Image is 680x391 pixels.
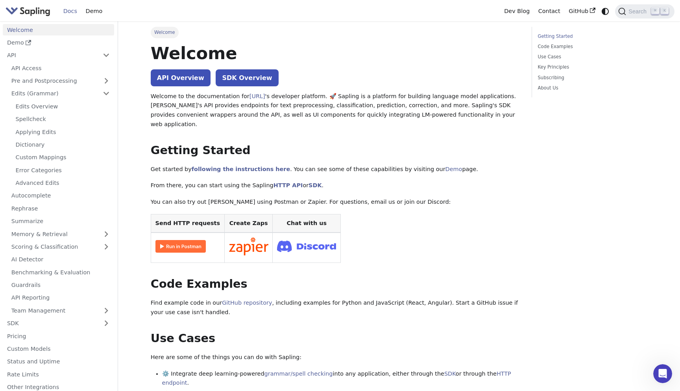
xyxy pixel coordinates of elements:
a: SDK [444,371,456,377]
kbd: ⌘ [651,7,659,15]
span: Search [626,8,651,15]
a: Rate Limits [3,369,114,380]
a: Custom Mappings [11,152,114,163]
img: Join Discord [277,238,336,254]
a: Sapling.ai [6,6,53,17]
a: Scoring & Classification [7,241,114,253]
a: SDK [3,318,98,329]
button: Switch between dark and light mode (currently system mode) [600,6,611,17]
a: SDK Overview [216,69,278,86]
p: Find example code in our , including examples for Python and JavaScript (React, Angular). Start a... [151,298,521,317]
a: GitHub [564,5,599,17]
a: Rephrase [7,203,114,214]
a: HTTP endpoint [162,371,511,386]
p: You can also try out [PERSON_NAME] using Postman or Zapier. For questions, email us or join our D... [151,197,521,207]
a: API Access [7,62,114,74]
a: HTTP API [273,182,303,188]
img: Run in Postman [155,240,206,253]
a: Subscribing [538,74,645,82]
h2: Use Cases [151,331,521,346]
a: Autocomplete [7,190,114,201]
button: Expand sidebar category 'SDK' [98,318,114,329]
a: Docs [59,5,81,17]
a: Contact [534,5,565,17]
th: Send HTTP requests [151,214,224,233]
p: From there, you can start using the Sapling or . [151,181,521,190]
a: Code Examples [538,43,645,50]
img: Connect in Zapier [229,237,268,255]
a: Memory & Retrieval [7,228,114,240]
a: Guardrails [7,279,114,291]
a: Benchmarking & Evaluation [7,266,114,278]
button: Collapse sidebar category 'API' [98,50,114,61]
a: Error Categories [11,164,114,176]
p: Here are some of the things you can do with Sapling: [151,353,521,362]
a: Pre and Postprocessing [7,75,114,87]
th: Chat with us [273,214,341,233]
p: Welcome to the documentation for 's developer platform. 🚀 Sapling is a platform for building lang... [151,92,521,129]
a: API Reporting [7,292,114,303]
a: AI Detector [7,254,114,265]
a: API Overview [151,69,211,86]
li: ⚙️ Integrate deep learning-powered into any application, either through the or through the . [162,369,521,388]
a: Key Principles [538,63,645,71]
a: Custom Models [3,343,114,355]
a: Advanced Edits [11,177,114,189]
h1: Welcome [151,43,521,64]
th: Create Zaps [224,214,273,233]
a: Use Cases [538,53,645,61]
a: Demo [445,166,462,172]
kbd: K [661,7,669,15]
a: Demo [81,5,107,17]
a: Edits (Grammar) [7,88,114,99]
a: Dictionary [11,139,114,151]
a: Status and Uptime [3,356,114,367]
a: following the instructions here [192,166,290,172]
a: Edits Overview [11,101,114,112]
img: Sapling.ai [6,6,50,17]
a: Applying Edits [11,126,114,138]
a: Demo [3,37,114,48]
button: Search (Command+K) [615,4,674,19]
a: Pricing [3,330,114,342]
a: Welcome [3,24,114,35]
a: grammar/spell checking [264,371,333,377]
a: Dev Blog [500,5,534,17]
a: GitHub repository [222,300,272,306]
a: Getting Started [538,33,645,40]
a: API [3,50,98,61]
p: Get started by . You can see some of these capabilities by visiting our page. [151,165,521,174]
iframe: Intercom live chat [653,364,672,383]
a: Summarize [7,216,114,227]
span: Welcome [151,27,179,38]
a: About Us [538,84,645,92]
nav: Breadcrumbs [151,27,521,38]
h2: Getting Started [151,143,521,158]
h2: Code Examples [151,277,521,291]
a: SDK [309,182,322,188]
a: Team Management [7,305,114,316]
a: Spellcheck [11,114,114,125]
a: [URL] [249,93,265,99]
